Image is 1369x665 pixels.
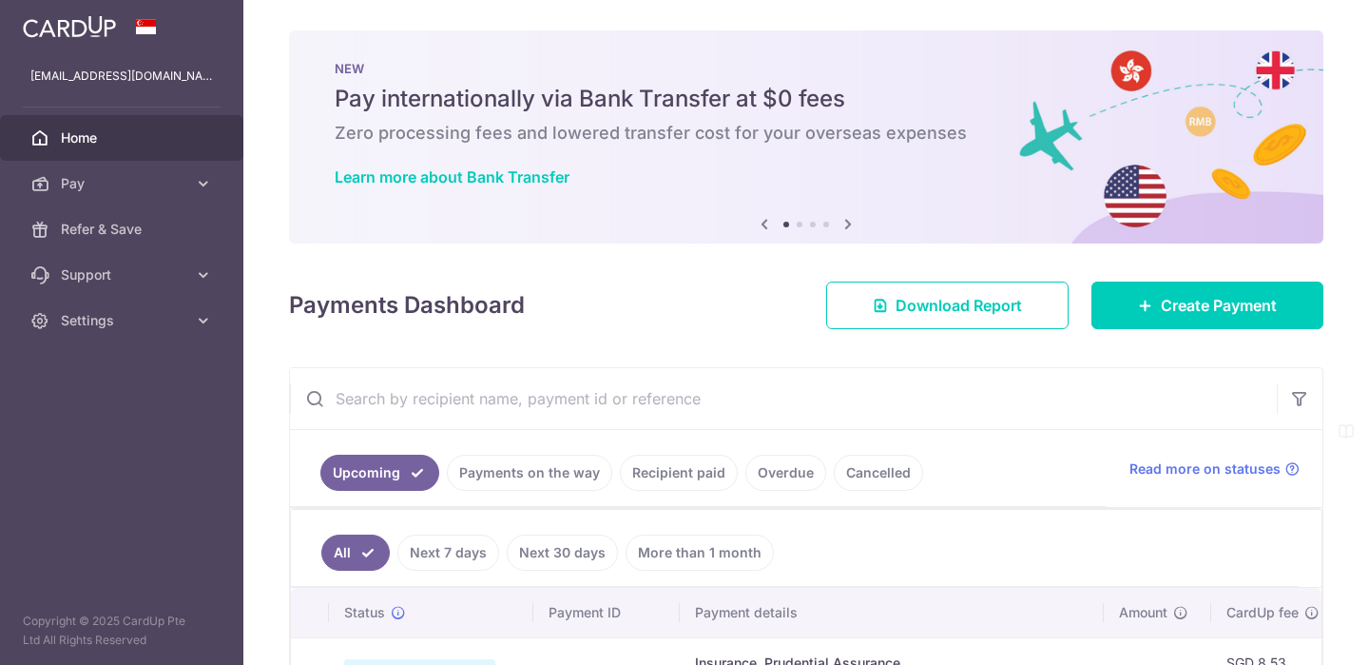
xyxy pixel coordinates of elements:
[447,455,612,491] a: Payments on the way
[507,535,618,571] a: Next 30 days
[61,311,186,330] span: Settings
[680,588,1104,637] th: Payment details
[61,128,186,147] span: Home
[61,265,186,284] span: Support
[335,167,569,186] a: Learn more about Bank Transfer
[290,368,1277,429] input: Search by recipient name, payment id or reference
[1161,294,1277,317] span: Create Payment
[289,288,525,323] h4: Payments Dashboard
[289,30,1323,244] img: Bank transfer banner
[23,15,116,38] img: CardUp
[626,535,774,571] a: More than 1 month
[826,282,1069,329] a: Download Report
[745,455,826,491] a: Overdue
[834,455,923,491] a: Cancelled
[61,174,186,193] span: Pay
[620,455,738,491] a: Recipient paid
[344,603,385,622] span: Status
[1091,282,1323,329] a: Create Payment
[335,84,1278,114] h5: Pay internationally via Bank Transfer at $0 fees
[1226,603,1299,622] span: CardUp fee
[335,61,1278,76] p: NEW
[1129,460,1300,479] a: Read more on statuses
[1119,603,1167,622] span: Amount
[896,294,1022,317] span: Download Report
[397,535,499,571] a: Next 7 days
[321,535,390,571] a: All
[335,122,1278,145] h6: Zero processing fees and lowered transfer cost for your overseas expenses
[61,220,186,239] span: Refer & Save
[1129,460,1281,479] span: Read more on statuses
[320,455,439,491] a: Upcoming
[30,67,213,86] p: [EMAIL_ADDRESS][DOMAIN_NAME]
[533,588,680,637] th: Payment ID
